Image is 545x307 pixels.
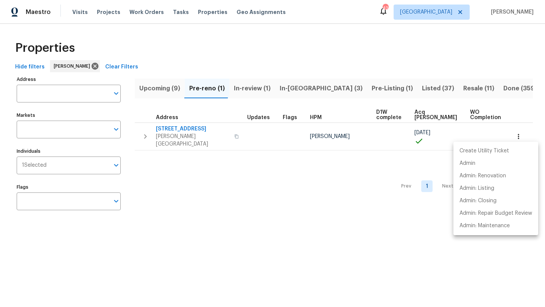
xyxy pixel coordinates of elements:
p: Admin [459,160,475,167]
p: Admin: Maintenance [459,222,510,230]
p: Create Utility Ticket [459,147,509,155]
p: Admin: Repair Budget Review [459,209,532,217]
p: Admin: Closing [459,197,497,205]
p: Admin: Listing [459,185,494,192]
p: Admin: Renovation [459,172,506,180]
